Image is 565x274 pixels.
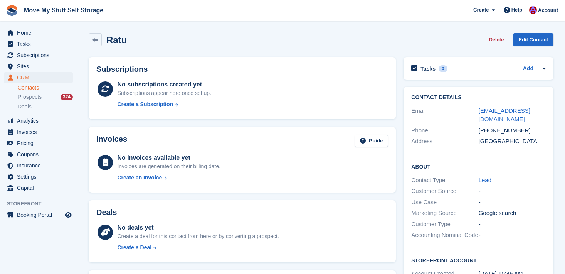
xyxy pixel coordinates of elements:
[411,231,478,240] div: Accounting Nominal Code
[411,126,478,135] div: Phone
[479,177,491,183] a: Lead
[17,210,63,220] span: Booking Portal
[420,65,436,72] h2: Tasks
[4,171,73,182] a: menu
[96,135,127,147] h2: Invoices
[117,89,211,97] div: Subscriptions appear here once set up.
[4,72,73,83] a: menu
[117,174,162,182] div: Create an Invoice
[4,61,73,72] a: menu
[511,6,522,14] span: Help
[479,137,546,146] div: [GEOGRAPHIC_DATA]
[17,61,63,72] span: Sites
[4,183,73,193] a: menu
[473,6,489,14] span: Create
[411,187,478,196] div: Customer Source
[117,232,279,240] div: Create a deal for this contact from here or by converting a prospect.
[411,256,546,264] h2: Storefront Account
[6,5,18,16] img: stora-icon-8386f47178a22dfd0bd8f6a31ec36ba5ce8667c1dd55bd0f319d3a0aa187defe.svg
[529,6,537,14] img: Carrie Machin
[4,210,73,220] a: menu
[17,72,63,83] span: CRM
[479,126,546,135] div: [PHONE_NUMBER]
[17,115,63,126] span: Analytics
[17,160,63,171] span: Insurance
[4,50,73,61] a: menu
[106,35,127,45] h2: Ratu
[411,220,478,229] div: Customer Type
[479,231,546,240] div: -
[96,65,388,74] h2: Subscriptions
[96,208,117,217] h2: Deals
[486,33,507,46] button: Delete
[17,138,63,149] span: Pricing
[61,94,73,100] div: 324
[4,160,73,171] a: menu
[17,39,63,49] span: Tasks
[479,209,546,218] div: Google search
[117,100,211,108] a: Create a Subscription
[18,103,32,110] span: Deals
[117,80,211,89] div: No subscriptions created yet
[21,4,106,17] a: Move My Stuff Self Storage
[4,149,73,160] a: menu
[117,174,220,182] a: Create an Invoice
[4,138,73,149] a: menu
[523,64,533,73] a: Add
[117,162,220,171] div: Invoices are generated on their billing date.
[17,50,63,61] span: Subscriptions
[64,210,73,220] a: Preview store
[117,153,220,162] div: No invoices available yet
[4,39,73,49] a: menu
[411,176,478,185] div: Contact Type
[17,27,63,38] span: Home
[117,223,279,232] div: No deals yet
[411,137,478,146] div: Address
[117,244,279,252] a: Create a Deal
[479,107,530,123] a: [EMAIL_ADDRESS][DOMAIN_NAME]
[18,84,73,91] a: Contacts
[4,115,73,126] a: menu
[411,198,478,207] div: Use Case
[17,171,63,182] span: Settings
[479,187,546,196] div: -
[4,27,73,38] a: menu
[439,65,447,72] div: 0
[17,149,63,160] span: Coupons
[117,100,173,108] div: Create a Subscription
[479,198,546,207] div: -
[538,7,558,14] span: Account
[4,127,73,137] a: menu
[18,93,42,101] span: Prospects
[411,107,478,124] div: Email
[479,220,546,229] div: -
[411,95,546,101] h2: Contact Details
[7,200,77,208] span: Storefront
[411,162,546,170] h2: About
[117,244,151,252] div: Create a Deal
[18,103,73,111] a: Deals
[17,183,63,193] span: Capital
[513,33,553,46] a: Edit Contact
[17,127,63,137] span: Invoices
[355,135,388,147] a: Guide
[411,209,478,218] div: Marketing Source
[18,93,73,101] a: Prospects 324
